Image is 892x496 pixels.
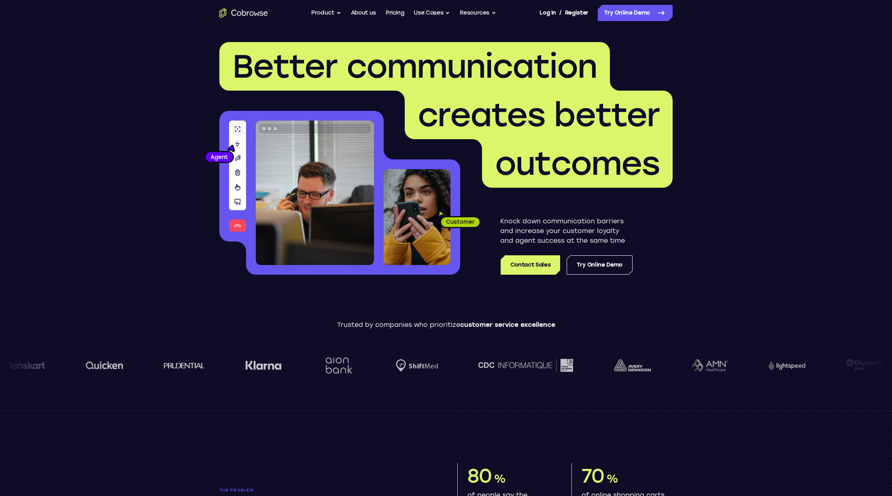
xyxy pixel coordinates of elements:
a: Go to the home page [219,8,268,18]
a: Register [565,5,588,21]
span: / [559,8,562,18]
img: Aion Bank [322,349,355,382]
a: Try Online Demo [567,255,633,275]
img: A customer support agent talking on the phone [256,121,374,265]
img: Lightspeed [768,361,805,369]
span: 80 [467,464,492,488]
img: A customer holding their phone [384,169,450,265]
button: Product [311,5,341,21]
a: Try Online Demo [598,5,673,21]
img: quicken [85,359,123,371]
p: Knock down communication barriers and increase your customer loyalty and agent success at the sam... [500,216,633,246]
span: Better communication [232,47,597,86]
span: % [494,472,505,485]
img: AMN Healthcare [691,359,728,372]
img: prudential [164,362,204,369]
img: Shiftmed [395,359,438,372]
span: % [606,472,618,485]
button: Use Cases [414,5,450,21]
span: creates better [418,95,660,134]
span: 70 [582,464,604,488]
a: Pricing [386,5,404,21]
a: About us [351,5,376,21]
span: outcomes [495,144,660,183]
span: customer service excellence [460,321,555,329]
a: Contact Sales [501,255,560,275]
img: CDC Informatique [478,359,573,371]
button: Resources [460,5,496,21]
img: avery-dennison [613,359,650,371]
p: The problem [219,488,435,493]
a: Log In [539,5,556,21]
img: Klarna [245,360,281,370]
